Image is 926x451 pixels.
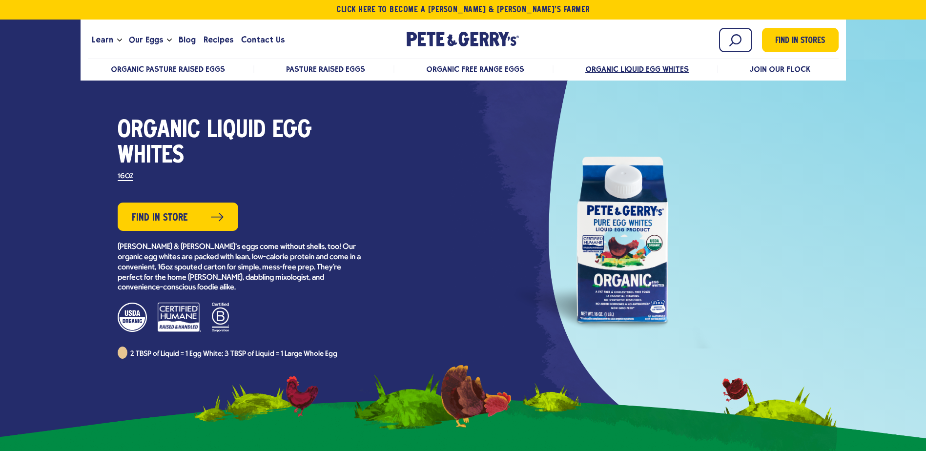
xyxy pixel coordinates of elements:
a: Organic Liquid Egg Whites [585,64,689,74]
a: Recipes [200,27,237,53]
span: Blog [179,34,196,46]
input: Search [719,28,752,52]
span: Find in Store [132,210,188,225]
span: Recipes [204,34,233,46]
span: Learn [92,34,113,46]
p: [PERSON_NAME] & [PERSON_NAME]’s eggs come without shells, too! Our organic egg whites are packed ... [118,242,362,293]
a: Find in Store [118,203,238,231]
a: Pasture Raised Eggs [286,64,365,74]
nav: desktop product menu [88,58,839,79]
a: Blog [175,27,200,53]
span: 2 TBSP of Liquid = 1 Egg White; 3 TBSP of Liquid = 1 Large Whole Egg [130,350,337,358]
label: 16OZ [118,173,133,181]
button: Open the dropdown menu for Our Eggs [167,39,172,42]
a: Find in Stores [762,28,839,52]
span: Contact Us [241,34,285,46]
a: Our Eggs [125,27,167,53]
a: Contact Us [237,27,288,53]
a: Organic Pasture Raised Eggs [111,64,226,74]
a: Learn [88,27,117,53]
a: Organic Free Range Eggs [426,64,524,74]
button: Open the dropdown menu for Learn [117,39,122,42]
span: Find in Stores [775,35,825,48]
a: Join Our Flock [750,64,810,74]
h1: Organic Liquid Egg Whites [118,118,362,169]
span: Our Eggs [129,34,163,46]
